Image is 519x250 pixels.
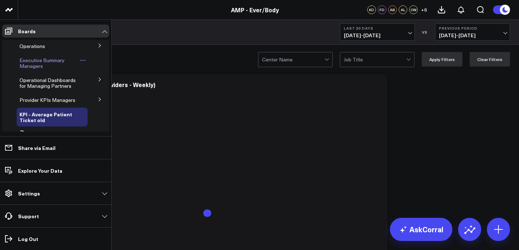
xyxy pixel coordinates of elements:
[19,97,75,103] a: Provider KPIs Managers
[18,236,38,242] p: Log Out
[390,218,452,241] a: AskCorral
[340,23,415,41] button: Last 30 Days[DATE]-[DATE]
[420,5,428,14] button: +6
[18,28,36,34] p: Boards
[17,128,53,141] button: Add Board
[367,5,376,14] div: KD
[378,5,386,14] div: FD
[344,26,411,30] b: Last 30 Days
[19,77,76,89] span: Operational Dashboards for Managing Partners
[439,26,506,30] b: Previous Period
[19,43,45,49] a: Operations
[18,190,40,196] p: Settings
[231,6,279,14] a: AMP - Ever/Body
[18,168,62,173] p: Explore Your Data
[18,145,56,151] p: Share via Email
[388,5,397,14] div: AB
[470,52,510,66] button: Clear Filters
[422,52,462,66] button: Apply Filters
[439,33,506,38] span: [DATE] - [DATE]
[418,30,431,34] div: VS
[409,5,418,14] div: CW
[344,33,411,38] span: [DATE] - [DATE]
[2,232,109,245] a: Log Out
[19,111,79,123] a: KPI - Average Patient Ticket old
[19,96,75,103] span: Provider KPIs Managers
[399,5,407,14] div: AL
[19,111,72,124] span: KPI - Average Patient Ticket old
[19,77,81,89] a: Operational Dashboards for Managing Partners
[19,57,65,69] span: Executive Summary Managers
[19,57,79,69] a: Executive Summary Managers
[435,23,510,41] button: Previous Period[DATE]-[DATE]
[421,7,427,12] span: + 6
[18,213,39,219] p: Support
